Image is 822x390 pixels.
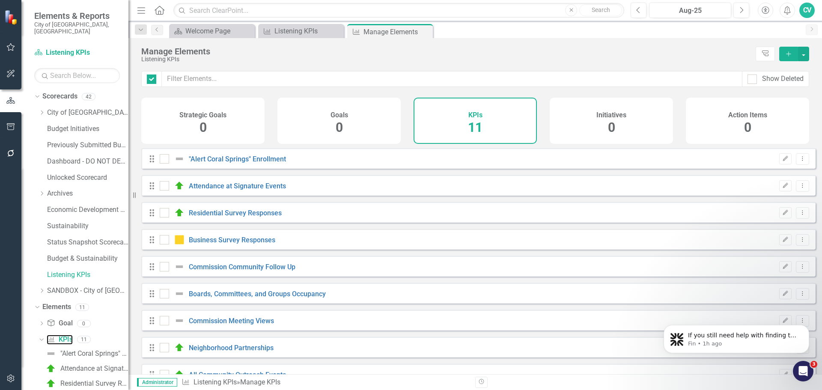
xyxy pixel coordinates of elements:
[579,4,622,16] button: Search
[331,111,348,119] h4: Goals
[336,120,343,135] span: 0
[274,26,342,36] div: Listening KPIs
[44,362,128,375] a: Attendance at Signature Events
[161,71,742,87] input: Filter Elements...
[189,182,286,190] a: Attendance at Signature Events
[189,344,274,352] a: Neighborhood Partnerships
[174,181,185,191] img: On Target
[141,56,751,63] div: Listening KPIs
[34,68,120,83] input: Search Below...
[174,342,185,353] img: On Target
[47,286,128,296] a: SANDBOX - City of [GEOGRAPHIC_DATA]
[189,155,286,163] a: "Alert Coral Springs" Enrollment
[174,208,185,218] img: On Target
[174,289,185,299] img: Not Defined
[60,365,128,372] div: Attendance at Signature Events
[179,111,226,119] h4: Strategic Goals
[174,369,185,380] img: On Target
[47,108,128,118] a: City of [GEOGRAPHIC_DATA]
[4,10,19,25] img: ClearPoint Strategy
[762,74,804,84] div: Show Deleted
[60,350,128,357] div: "Alert Coral Springs" Enrollment
[82,93,95,100] div: 42
[174,154,185,164] img: Not Defined
[652,6,728,16] div: Aug-25
[260,26,342,36] a: Listening KPIs
[60,380,128,387] div: Residential Survey Responses
[189,317,274,325] a: Commission Meeting Views
[141,47,751,56] div: Manage Elements
[42,92,77,101] a: Scorecards
[47,140,128,150] a: Previously Submitted Budget Initiatives
[77,336,91,343] div: 11
[189,290,326,298] a: Boards, Committees, and Groups Occupancy
[47,157,128,167] a: Dashboard - DO NOT DELETE
[592,6,610,13] span: Search
[174,316,185,326] img: Not Defined
[799,3,815,18] button: CV
[47,238,128,247] a: Status Snapshot Scorecard
[810,361,817,368] span: 3
[194,378,237,386] a: Listening KPIs
[173,3,624,18] input: Search ClearPoint...
[47,173,128,183] a: Unlocked Scorecard
[189,236,275,244] a: Business Survey Responses
[363,27,431,37] div: Manage Elements
[171,26,253,36] a: Welcome Page
[46,348,56,359] img: Not Defined
[137,378,177,387] span: Administrator
[75,304,89,311] div: 11
[608,120,615,135] span: 0
[174,235,185,245] img: Caution
[174,262,185,272] img: Not Defined
[200,120,207,135] span: 0
[182,378,469,387] div: » Manage KPIs
[34,21,120,35] small: City of [GEOGRAPHIC_DATA], [GEOGRAPHIC_DATA]
[47,124,128,134] a: Budget Initiatives
[47,221,128,231] a: Sustainability
[47,270,128,280] a: Listening KPIs
[651,307,822,367] iframe: Intercom notifications message
[185,26,253,36] div: Welcome Page
[44,347,128,360] a: "Alert Coral Springs" Enrollment
[34,11,120,21] span: Elements & Reports
[468,111,482,119] h4: KPIs
[189,209,282,217] a: Residential Survey Responses
[77,320,91,327] div: 0
[47,335,72,345] a: KPIs
[596,111,626,119] h4: Initiatives
[728,111,767,119] h4: Action Items
[47,254,128,264] a: Budget & Sustainability
[47,205,128,215] a: Economic Development Office
[793,361,813,381] iframe: Intercom live chat
[744,120,751,135] span: 0
[189,263,295,271] a: Commission Community Follow Up
[468,120,482,135] span: 11
[47,189,128,199] a: Archives
[47,319,72,328] a: Goal
[34,48,120,58] a: Listening KPIs
[46,363,56,374] img: On Target
[649,3,731,18] button: Aug-25
[46,378,56,389] img: On Target
[42,302,71,312] a: Elements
